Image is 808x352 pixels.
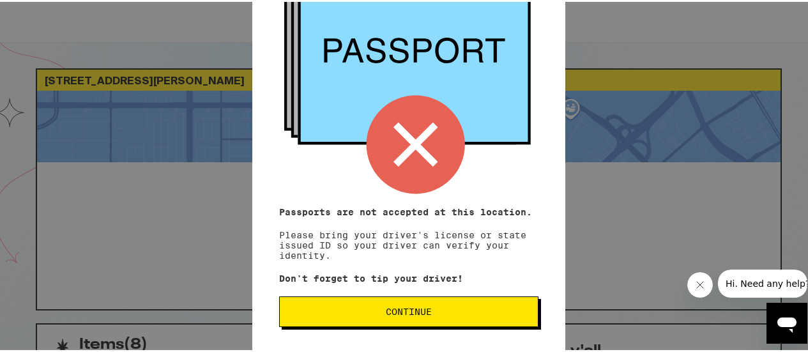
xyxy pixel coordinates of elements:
[279,205,538,259] p: Please bring your driver's license or state issued ID so your driver can verify your identity.
[687,270,713,296] iframe: Close message
[279,272,538,282] p: Don't forget to tip your driver!
[386,305,432,314] span: Continue
[8,9,92,19] span: Hi. Need any help?
[279,205,538,215] p: Passports are not accepted at this location.
[766,301,807,342] iframe: Button to launch messaging window
[279,295,538,325] button: Continue
[718,268,807,296] iframe: Message from company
